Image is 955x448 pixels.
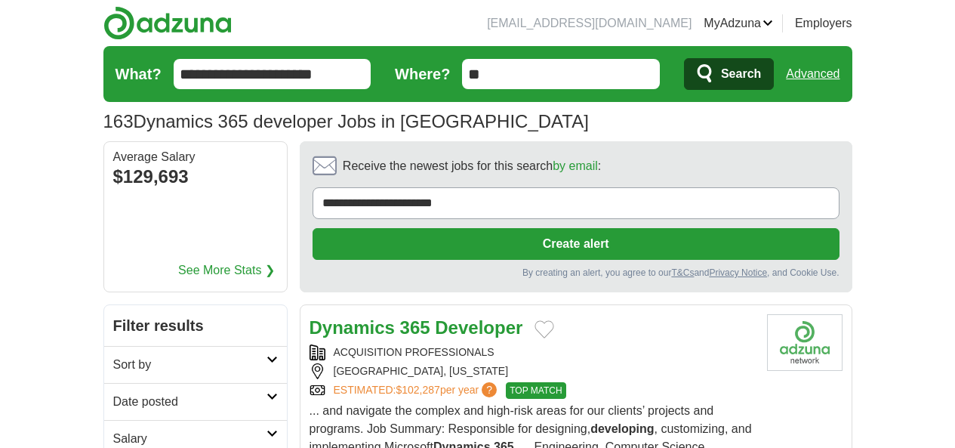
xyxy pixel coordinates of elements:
button: Create alert [313,228,839,260]
h2: Date posted [113,393,266,411]
span: ? [482,382,497,397]
button: Search [684,58,774,90]
label: Where? [395,63,450,85]
div: Average Salary [113,151,278,163]
strong: developing [590,422,654,435]
img: Adzuna logo [103,6,232,40]
span: $102,287 [396,384,439,396]
button: Add to favorite jobs [534,320,554,338]
span: Receive the newest jobs for this search : [343,157,601,175]
a: Date posted [104,383,287,420]
strong: 365 [400,317,430,338]
a: Sort by [104,346,287,383]
span: TOP MATCH [506,382,565,399]
li: [EMAIL_ADDRESS][DOMAIN_NAME] [487,14,692,32]
a: Dynamics 365 Developer [310,317,523,338]
div: ACQUISITION PROFESSIONALS [310,344,755,360]
a: Privacy Notice [709,267,767,278]
a: MyAdzuna [704,14,773,32]
img: Company logo [767,314,843,371]
h1: Dynamics 365 developer Jobs in [GEOGRAPHIC_DATA] [103,111,589,131]
a: ESTIMATED:$102,287per year? [334,382,501,399]
a: by email [553,159,598,172]
span: Search [721,59,761,89]
h2: Sort by [113,356,266,374]
div: $129,693 [113,163,278,190]
a: T&Cs [671,267,694,278]
div: [GEOGRAPHIC_DATA], [US_STATE] [310,363,755,379]
a: Advanced [786,59,839,89]
strong: Developer [435,317,522,338]
strong: Dynamics [310,317,395,338]
span: 163 [103,108,134,135]
a: Employers [795,14,852,32]
a: See More Stats ❯ [178,261,275,280]
label: What? [116,63,162,85]
h2: Filter results [104,305,287,346]
div: By creating an alert, you agree to our and , and Cookie Use. [313,266,839,280]
h2: Salary [113,430,266,448]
